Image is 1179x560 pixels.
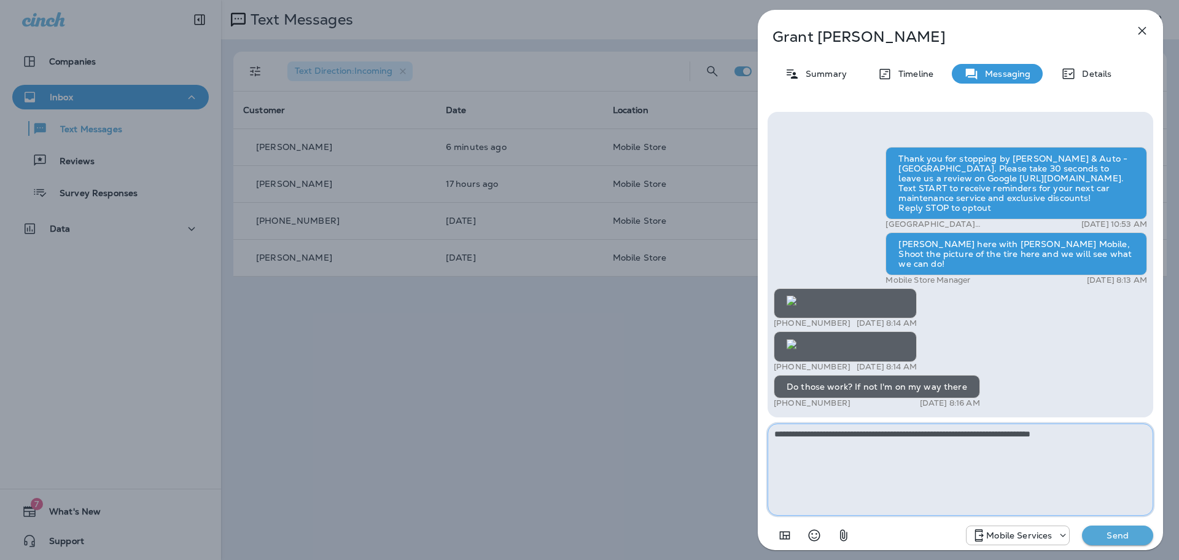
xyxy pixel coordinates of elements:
p: [PHONE_NUMBER] [774,362,850,372]
p: [PHONE_NUMBER] [774,318,850,328]
p: [DATE] 8:13 AM [1087,275,1147,285]
p: Grant [PERSON_NAME] [772,28,1108,45]
p: Mobile Services [986,530,1052,540]
p: Details [1076,69,1111,79]
button: Select an emoji [802,523,827,548]
p: Messaging [979,69,1030,79]
div: [PERSON_NAME] here with [PERSON_NAME] Mobile, Shoot the picture of the tire here and we will see ... [885,232,1147,275]
div: Do those work? If not I'm on my way there [774,375,980,398]
p: Summary [800,69,847,79]
p: [DATE] 10:53 AM [1081,219,1147,229]
p: [DATE] 8:14 AM [857,362,917,372]
p: Mobile Store Manager [885,275,970,285]
p: Send [1092,530,1143,541]
p: [DATE] 8:14 AM [857,318,917,328]
div: +1 (402) 537-0264 [967,528,1069,543]
button: Send [1082,526,1153,545]
div: Thank you for stopping by [PERSON_NAME] & Auto - [GEOGRAPHIC_DATA]. Please take 30 seconds to lea... [885,147,1147,219]
button: Add in a premade template [772,523,797,548]
p: [PHONE_NUMBER] [774,398,850,408]
p: [GEOGRAPHIC_DATA] ([STREET_ADDRESS]) [885,219,1042,229]
img: twilio-download [787,296,796,306]
img: twilio-download [787,339,796,349]
p: [DATE] 8:16 AM [920,398,980,408]
p: Timeline [892,69,933,79]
